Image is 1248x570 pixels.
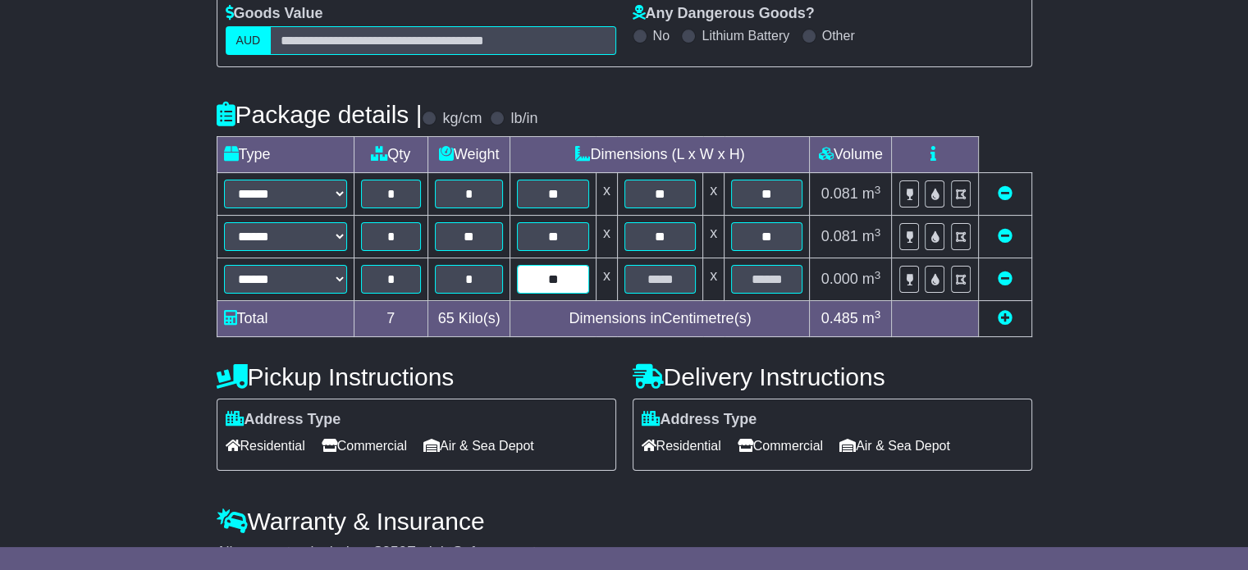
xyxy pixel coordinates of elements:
td: x [596,258,617,301]
label: Goods Value [226,5,323,23]
sup: 3 [875,269,881,281]
span: Residential [642,433,721,458]
label: kg/cm [442,110,482,128]
span: Residential [226,433,305,458]
span: Air & Sea Depot [839,433,950,458]
span: Commercial [322,433,407,458]
span: m [862,310,881,326]
td: Dimensions (L x W x H) [510,137,810,173]
span: Commercial [738,433,823,458]
span: 0.000 [821,271,858,287]
td: Weight [427,137,510,173]
sup: 3 [875,308,881,321]
td: 7 [354,301,427,337]
td: x [596,216,617,258]
a: Remove this item [998,271,1013,287]
span: m [862,228,881,244]
label: Any Dangerous Goods? [633,5,815,23]
td: Kilo(s) [427,301,510,337]
div: All our quotes include a $ FreightSafe warranty. [217,544,1032,562]
label: AUD [226,26,272,55]
sup: 3 [875,226,881,239]
td: x [596,173,617,216]
a: Remove this item [998,185,1013,202]
sup: 3 [875,184,881,196]
h4: Warranty & Insurance [217,508,1032,535]
td: Total [217,301,354,337]
label: No [653,28,670,43]
span: Air & Sea Depot [423,433,534,458]
span: m [862,185,881,202]
td: x [703,258,725,301]
span: 0.081 [821,185,858,202]
span: 0.485 [821,310,858,326]
span: 65 [438,310,455,326]
h4: Delivery Instructions [633,363,1032,390]
span: 0.081 [821,228,858,244]
span: 250 [382,544,407,560]
a: Remove this item [998,228,1013,244]
td: Dimensions in Centimetre(s) [510,301,810,337]
label: Address Type [226,411,341,429]
label: lb/in [510,110,537,128]
h4: Pickup Instructions [217,363,616,390]
h4: Package details | [217,101,423,128]
td: Qty [354,137,427,173]
span: m [862,271,881,287]
label: Lithium Battery [702,28,789,43]
label: Other [822,28,855,43]
a: Add new item [998,310,1013,326]
td: Type [217,137,354,173]
label: Address Type [642,411,757,429]
td: x [703,173,725,216]
td: x [703,216,725,258]
td: Volume [810,137,892,173]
